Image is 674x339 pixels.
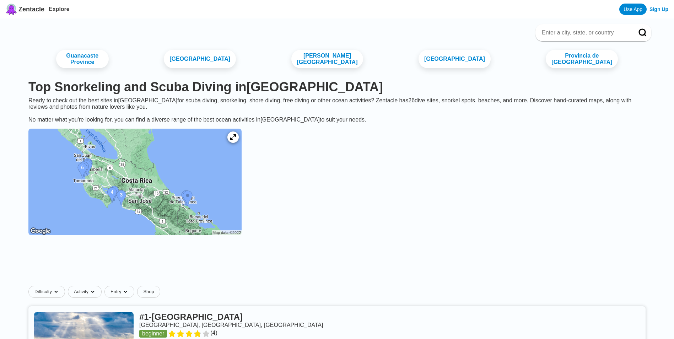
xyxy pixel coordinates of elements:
[541,29,629,36] input: Enter a city, state, or country
[137,286,160,298] a: Shop
[110,289,121,295] span: Entry
[649,6,668,12] a: Sign Up
[419,50,491,68] a: [GEOGRAPHIC_DATA]
[23,123,247,242] a: Costa Rica dive site map
[6,4,17,15] img: Zentacle logo
[49,6,70,12] a: Explore
[34,289,52,295] span: Difficulty
[90,289,96,295] img: dropdown caret
[56,50,109,68] a: Guanacaste Province
[18,6,44,13] span: Zentacle
[68,286,104,298] button: Activitydropdown caret
[28,129,242,235] img: Costa Rica dive site map
[28,80,646,95] h1: Top Snorkeling and Scuba Diving in [GEOGRAPHIC_DATA]
[546,50,618,68] a: Provincia de [GEOGRAPHIC_DATA]
[74,289,88,295] span: Activity
[104,286,137,298] button: Entrydropdown caret
[164,50,236,68] a: [GEOGRAPHIC_DATA]
[23,97,651,123] div: Ready to check out the best sites in [GEOGRAPHIC_DATA] for scuba diving, snorkeling, shore diving...
[291,50,363,68] a: [PERSON_NAME][GEOGRAPHIC_DATA]
[53,289,59,295] img: dropdown caret
[6,4,44,15] a: Zentacle logoZentacle
[28,286,68,298] button: Difficultydropdown caret
[619,4,647,15] a: Use App
[123,289,128,295] img: dropdown caret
